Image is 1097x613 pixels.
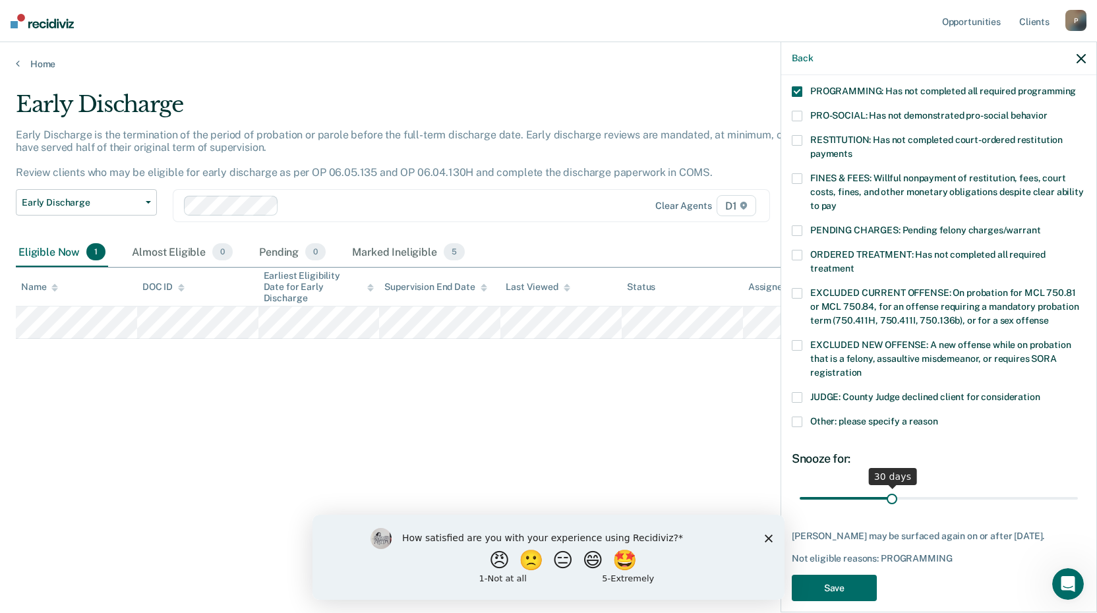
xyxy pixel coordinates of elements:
div: Eligible Now [16,238,108,267]
span: JUDGE: County Judge declined client for consideration [810,392,1040,402]
div: DOC ID [142,281,185,293]
div: Supervision End Date [384,281,487,293]
button: Save [792,575,877,602]
p: Early Discharge is the termination of the period of probation or parole before the full-term disc... [16,129,835,179]
span: 5 [444,243,465,260]
div: Snooze for: [792,452,1086,466]
span: PROGRAMMING: Has not completed all required programming [810,86,1076,96]
span: EXCLUDED NEW OFFENSE: A new offense while on probation that is a felony, assaultive misdemeanor, ... [810,339,1071,378]
div: Name [21,281,58,293]
span: EXCLUDED CURRENT OFFENSE: On probation for MCL 750.81 or MCL 750.84, for an offense requiring a m... [810,287,1079,326]
div: P [1065,10,1086,31]
span: RESTITUTION: Has not completed court-ordered restitution payments [810,134,1063,159]
div: Not eligible reasons: PROGRAMMING [792,553,1086,564]
div: Early Discharge [16,91,839,129]
div: Assigned to [748,281,810,293]
span: 0 [305,243,326,260]
div: 30 days [869,468,917,485]
div: Last Viewed [506,281,570,293]
img: Recidiviz [11,14,74,28]
div: Clear agents [655,200,711,212]
div: Status [627,281,655,293]
span: PENDING CHARGES: Pending felony charges/warrant [810,225,1040,235]
span: 0 [212,243,233,260]
iframe: Survey by Kim from Recidiviz [312,515,785,600]
span: Other: please specify a reason [810,416,938,426]
iframe: Intercom live chat [1052,568,1084,600]
span: PRO-SOCIAL: Has not demonstrated pro-social behavior [810,110,1048,121]
span: ORDERED TREATMENT: Has not completed all required treatment [810,249,1046,274]
a: Home [16,58,1081,70]
div: Marked Ineligible [349,238,467,267]
div: [PERSON_NAME] may be surfaced again on or after [DATE]. [792,531,1086,542]
span: D1 [717,195,756,216]
span: Early Discharge [22,197,140,208]
div: Pending [256,238,328,267]
div: Almost Eligible [129,238,235,267]
span: 1 [86,243,105,260]
span: FINES & FEES: Willful nonpayment of restitution, fees, court costs, fines, and other monetary obl... [810,173,1084,211]
button: Back [792,53,813,64]
div: Earliest Eligibility Date for Early Discharge [264,270,374,303]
